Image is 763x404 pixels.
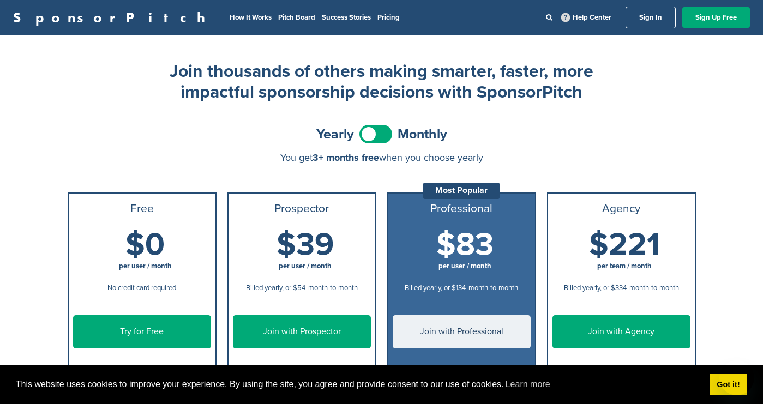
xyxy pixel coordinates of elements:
[468,284,518,292] span: month-to-month
[597,262,652,270] span: per team / month
[322,13,371,22] a: Success Stories
[246,284,305,292] span: Billed yearly, or $54
[16,376,701,393] span: This website uses cookies to improve your experience. By using the site, you agree and provide co...
[393,315,531,348] a: Join with Professional
[423,183,500,199] div: Most Popular
[377,13,400,22] a: Pricing
[230,13,272,22] a: How It Works
[436,226,494,264] span: $83
[552,202,690,215] h3: Agency
[719,360,754,395] iframe: Button to launch messaging window
[504,376,552,393] a: learn more about cookies
[405,284,466,292] span: Billed yearly, or $134
[589,226,660,264] span: $221
[316,128,354,141] span: Yearly
[233,315,371,348] a: Join with Prospector
[564,284,627,292] span: Billed yearly, or $334
[233,202,371,215] h3: Prospector
[119,262,172,270] span: per user / month
[68,152,696,163] div: You get when you choose yearly
[559,11,614,24] a: Help Center
[682,7,750,28] a: Sign Up Free
[710,374,747,396] a: dismiss cookie message
[438,262,491,270] span: per user / month
[626,7,676,28] a: Sign In
[164,61,600,103] h2: Join thousands of others making smarter, faster, more impactful sponsorship decisions with Sponso...
[277,226,334,264] span: $39
[393,202,531,215] h3: Professional
[279,262,332,270] span: per user / month
[73,202,211,215] h3: Free
[73,315,211,348] a: Try for Free
[125,226,165,264] span: $0
[552,315,690,348] a: Join with Agency
[278,13,315,22] a: Pitch Board
[629,284,679,292] span: month-to-month
[107,284,176,292] span: No credit card required
[313,152,379,164] span: 3+ months free
[398,128,447,141] span: Monthly
[308,284,358,292] span: month-to-month
[13,10,212,25] a: SponsorPitch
